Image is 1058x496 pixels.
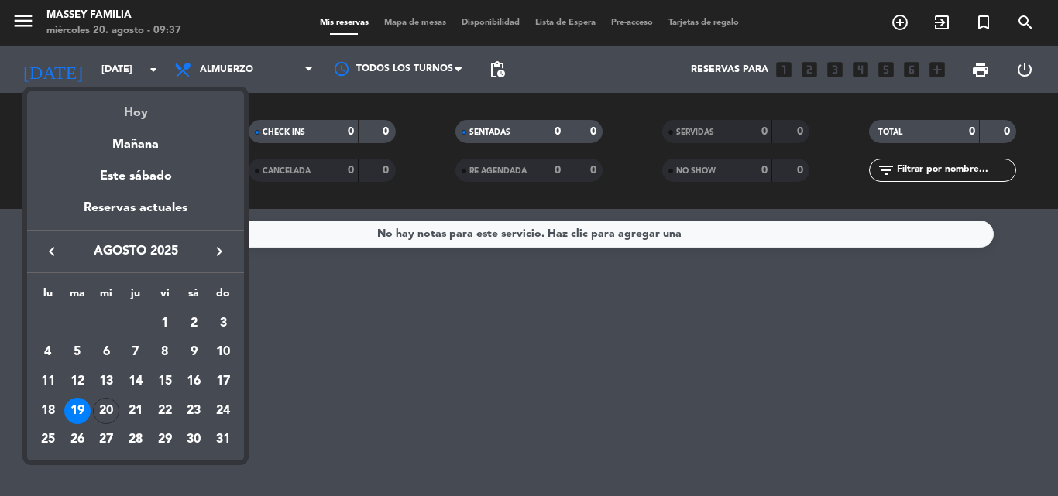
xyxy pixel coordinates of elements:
div: 2 [180,310,207,337]
div: Hoy [27,91,244,123]
td: 30 de agosto de 2025 [180,426,209,455]
div: 11 [35,368,61,395]
div: Este sábado [27,155,244,198]
div: 27 [93,427,119,453]
div: 22 [152,398,178,424]
th: jueves [121,285,150,309]
div: 12 [64,368,91,395]
td: 23 de agosto de 2025 [180,396,209,426]
td: 21 de agosto de 2025 [121,396,150,426]
div: 18 [35,398,61,424]
div: 24 [210,398,236,424]
div: 4 [35,339,61,365]
td: 29 de agosto de 2025 [150,426,180,455]
td: 31 de agosto de 2025 [208,426,238,455]
div: 21 [122,398,149,424]
th: sábado [180,285,209,309]
td: 3 de agosto de 2025 [208,309,238,338]
td: 8 de agosto de 2025 [150,338,180,368]
td: 19 de agosto de 2025 [63,396,92,426]
td: 6 de agosto de 2025 [91,338,121,368]
div: 31 [210,427,236,453]
div: 25 [35,427,61,453]
td: 9 de agosto de 2025 [180,338,209,368]
th: domingo [208,285,238,309]
div: 7 [122,339,149,365]
div: 16 [180,368,207,395]
div: 8 [152,339,178,365]
td: 2 de agosto de 2025 [180,309,209,338]
div: 26 [64,427,91,453]
div: 30 [180,427,207,453]
td: 15 de agosto de 2025 [150,367,180,396]
th: miércoles [91,285,121,309]
td: AGO. [33,309,150,338]
td: 18 de agosto de 2025 [33,396,63,426]
th: martes [63,285,92,309]
span: agosto 2025 [66,241,205,262]
div: 13 [93,368,119,395]
th: lunes [33,285,63,309]
td: 16 de agosto de 2025 [180,367,209,396]
td: 12 de agosto de 2025 [63,367,92,396]
td: 24 de agosto de 2025 [208,396,238,426]
td: 1 de agosto de 2025 [150,309,180,338]
td: 5 de agosto de 2025 [63,338,92,368]
i: keyboard_arrow_right [210,242,228,261]
td: 17 de agosto de 2025 [208,367,238,396]
div: 23 [180,398,207,424]
div: 17 [210,368,236,395]
td: 20 de agosto de 2025 [91,396,121,426]
button: keyboard_arrow_left [38,241,66,262]
div: 10 [210,339,236,365]
div: Reservas actuales [27,198,244,230]
div: 6 [93,339,119,365]
td: 10 de agosto de 2025 [208,338,238,368]
div: 15 [152,368,178,395]
div: 5 [64,339,91,365]
td: 11 de agosto de 2025 [33,367,63,396]
div: 28 [122,427,149,453]
td: 13 de agosto de 2025 [91,367,121,396]
div: 29 [152,427,178,453]
div: Mañana [27,123,244,155]
td: 25 de agosto de 2025 [33,426,63,455]
div: 14 [122,368,149,395]
td: 27 de agosto de 2025 [91,426,121,455]
td: 4 de agosto de 2025 [33,338,63,368]
div: 3 [210,310,236,337]
div: 1 [152,310,178,337]
th: viernes [150,285,180,309]
td: 22 de agosto de 2025 [150,396,180,426]
td: 28 de agosto de 2025 [121,426,150,455]
div: 20 [93,398,119,424]
div: 9 [180,339,207,365]
td: 7 de agosto de 2025 [121,338,150,368]
button: keyboard_arrow_right [205,241,233,262]
td: 14 de agosto de 2025 [121,367,150,396]
i: keyboard_arrow_left [43,242,61,261]
div: 19 [64,398,91,424]
td: 26 de agosto de 2025 [63,426,92,455]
